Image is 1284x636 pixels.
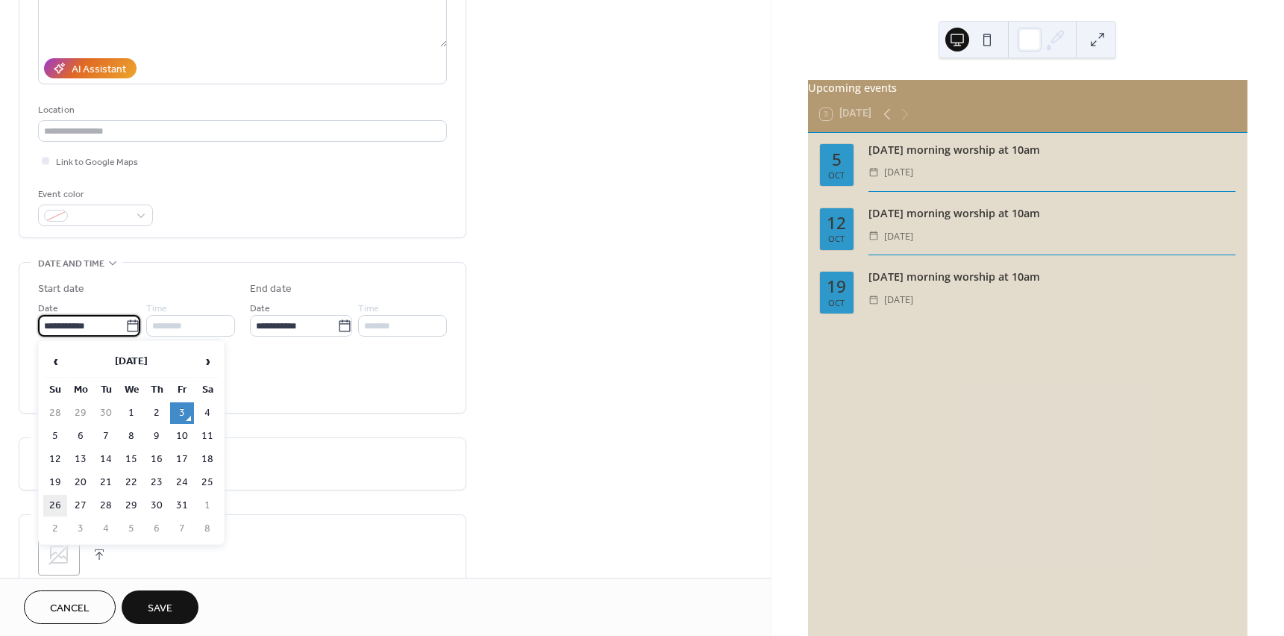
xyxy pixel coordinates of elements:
div: ; [38,534,80,576]
td: 23 [145,472,169,493]
td: 4 [195,402,219,424]
div: AI Assistant [72,62,126,78]
span: Date and time [38,256,104,272]
td: 13 [69,449,93,470]
td: 19 [43,472,67,493]
span: [DATE] [884,164,913,180]
td: 2 [43,518,67,540]
td: 29 [69,402,93,424]
th: Mo [69,379,93,401]
td: 16 [145,449,169,470]
td: 21 [94,472,118,493]
td: 14 [94,449,118,470]
th: Su [43,379,67,401]
div: 19 [827,278,846,296]
span: [DATE] [884,292,913,308]
td: 8 [119,425,143,447]
td: 12 [43,449,67,470]
td: 18 [195,449,219,470]
div: Oct [828,171,845,179]
td: 31 [170,495,194,517]
td: 10 [170,425,194,447]
span: Time [146,301,167,317]
td: 6 [145,518,169,540]
td: 2 [145,402,169,424]
div: 5 [832,152,842,169]
td: 27 [69,495,93,517]
div: Oct [828,234,845,243]
td: 30 [145,495,169,517]
div: ​ [868,164,879,180]
td: 22 [119,472,143,493]
td: 7 [170,518,194,540]
div: [DATE] morning worship at 10am [868,142,1236,158]
td: 5 [43,425,67,447]
span: ‹ [44,346,66,376]
td: 26 [43,495,67,517]
td: 20 [69,472,93,493]
td: 24 [170,472,194,493]
td: 28 [94,495,118,517]
td: 17 [170,449,194,470]
div: 12 [827,215,846,232]
div: Event color [38,187,150,202]
td: 7 [94,425,118,447]
div: ​ [868,228,879,244]
th: Th [145,379,169,401]
td: 3 [170,402,194,424]
th: Tu [94,379,118,401]
div: ​ [868,292,879,308]
span: Save [148,601,172,617]
td: 5 [119,518,143,540]
td: 6 [69,425,93,447]
th: Sa [195,379,219,401]
span: Link to Google Maps [56,155,138,170]
span: Time [358,301,379,317]
td: 15 [119,449,143,470]
td: 29 [119,495,143,517]
td: 11 [195,425,219,447]
th: We [119,379,143,401]
div: Location [38,102,444,118]
td: 1 [119,402,143,424]
span: Date [38,301,58,317]
span: [DATE] [884,228,913,244]
span: Cancel [50,601,90,617]
button: AI Assistant [44,58,137,78]
th: [DATE] [69,346,194,378]
span: › [196,346,219,376]
td: 28 [43,402,67,424]
div: Oct [828,299,845,307]
td: 8 [195,518,219,540]
div: [DATE] morning worship at 10am [868,269,1236,285]
span: Date [250,301,270,317]
button: Cancel [24,590,116,624]
td: 30 [94,402,118,424]
td: 4 [94,518,118,540]
div: [DATE] morning worship at 10am [868,205,1236,222]
button: Save [122,590,198,624]
th: Fr [170,379,194,401]
td: 9 [145,425,169,447]
td: 3 [69,518,93,540]
div: Start date [38,281,84,297]
td: 25 [195,472,219,493]
div: Upcoming events [808,80,1247,96]
td: 1 [195,495,219,517]
div: End date [250,281,292,297]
